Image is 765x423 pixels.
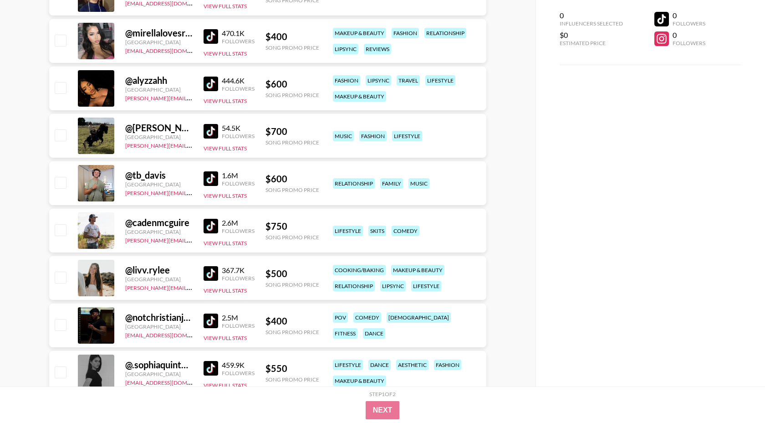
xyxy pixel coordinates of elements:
[673,11,705,20] div: 0
[125,134,193,140] div: [GEOGRAPHIC_DATA]
[380,281,406,291] div: lipsync
[333,265,386,275] div: cooking/baking
[673,31,705,40] div: 0
[719,377,754,412] iframe: Drift Widget Chat Controller
[364,44,391,54] div: reviews
[204,361,218,376] img: TikTok
[204,240,247,247] button: View Full Stats
[204,219,218,233] img: TikTok
[125,228,193,235] div: [GEOGRAPHIC_DATA]
[333,91,386,102] div: makeup & beauty
[222,38,255,45] div: Followers
[265,186,319,193] div: Song Promo Price
[265,234,319,241] div: Song Promo Price
[125,188,260,196] a: [PERSON_NAME][EMAIL_ADDRESS][DOMAIN_NAME]
[125,217,193,228] div: @ cadenmcguire
[333,75,360,86] div: fashion
[369,391,396,397] div: Step 1 of 2
[265,315,319,327] div: $ 400
[265,221,319,232] div: $ 750
[265,173,319,185] div: $ 600
[353,312,381,323] div: comedy
[204,29,218,44] img: TikTok
[424,28,466,38] div: relationship
[333,131,354,141] div: music
[387,312,451,323] div: [DEMOGRAPHIC_DATA]
[125,312,193,323] div: @ notchristianjay
[391,265,444,275] div: makeup & beauty
[359,131,387,141] div: fashion
[265,92,319,98] div: Song Promo Price
[265,78,319,90] div: $ 600
[204,171,218,186] img: TikTok
[560,40,623,46] div: Estimated Price
[333,328,357,339] div: fitness
[222,313,255,322] div: 2.5M
[204,124,218,139] img: TikTok
[560,20,623,27] div: Influencers Selected
[125,276,193,283] div: [GEOGRAPHIC_DATA]
[333,28,386,38] div: makeup & beauty
[368,226,386,236] div: skits
[366,401,400,419] button: Next
[222,361,255,370] div: 459.9K
[333,281,375,291] div: relationship
[222,133,255,139] div: Followers
[265,329,319,335] div: Song Promo Price
[222,171,255,180] div: 1.6M
[392,226,419,236] div: comedy
[333,44,358,54] div: lipsync
[397,75,420,86] div: travel
[434,360,461,370] div: fashion
[204,266,218,281] img: TikTok
[125,323,193,330] div: [GEOGRAPHIC_DATA]
[265,268,319,279] div: $ 500
[333,226,363,236] div: lifestyle
[222,76,255,85] div: 444.6K
[425,75,455,86] div: lifestyle
[396,360,428,370] div: aesthetic
[204,77,218,91] img: TikTok
[265,44,319,51] div: Song Promo Price
[204,382,247,389] button: View Full Stats
[204,145,247,152] button: View Full Stats
[368,360,391,370] div: dance
[363,328,385,339] div: dance
[222,227,255,234] div: Followers
[125,122,193,134] div: @ [PERSON_NAME].barkley22
[125,264,193,276] div: @ livv.rylee
[333,376,386,386] div: makeup & beauty
[673,20,705,27] div: Followers
[204,192,247,199] button: View Full Stats
[222,275,255,282] div: Followers
[125,377,217,386] a: [EMAIL_ADDRESS][DOMAIN_NAME]
[125,93,260,102] a: [PERSON_NAME][EMAIL_ADDRESS][DOMAIN_NAME]
[265,126,319,137] div: $ 700
[333,360,363,370] div: lifestyle
[125,140,260,149] a: [PERSON_NAME][EMAIL_ADDRESS][DOMAIN_NAME]
[265,363,319,374] div: $ 550
[222,85,255,92] div: Followers
[392,131,422,141] div: lifestyle
[204,335,247,341] button: View Full Stats
[222,29,255,38] div: 470.1K
[333,312,348,323] div: pov
[204,50,247,57] button: View Full Stats
[222,124,255,133] div: 54.5K
[411,281,441,291] div: lifestyle
[125,86,193,93] div: [GEOGRAPHIC_DATA]
[125,75,193,86] div: @ alyzzahh
[560,11,623,20] div: 0
[125,39,193,46] div: [GEOGRAPHIC_DATA]
[222,218,255,227] div: 2.6M
[392,28,419,38] div: fashion
[125,235,260,244] a: [PERSON_NAME][EMAIL_ADDRESS][DOMAIN_NAME]
[204,98,247,104] button: View Full Stats
[125,359,193,371] div: @ .sophiaquintero
[380,178,403,189] div: family
[125,27,193,39] div: @ mirellalovesredbull
[125,283,260,291] a: [PERSON_NAME][EMAIL_ADDRESS][DOMAIN_NAME]
[222,322,255,329] div: Followers
[265,139,319,146] div: Song Promo Price
[125,371,193,377] div: [GEOGRAPHIC_DATA]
